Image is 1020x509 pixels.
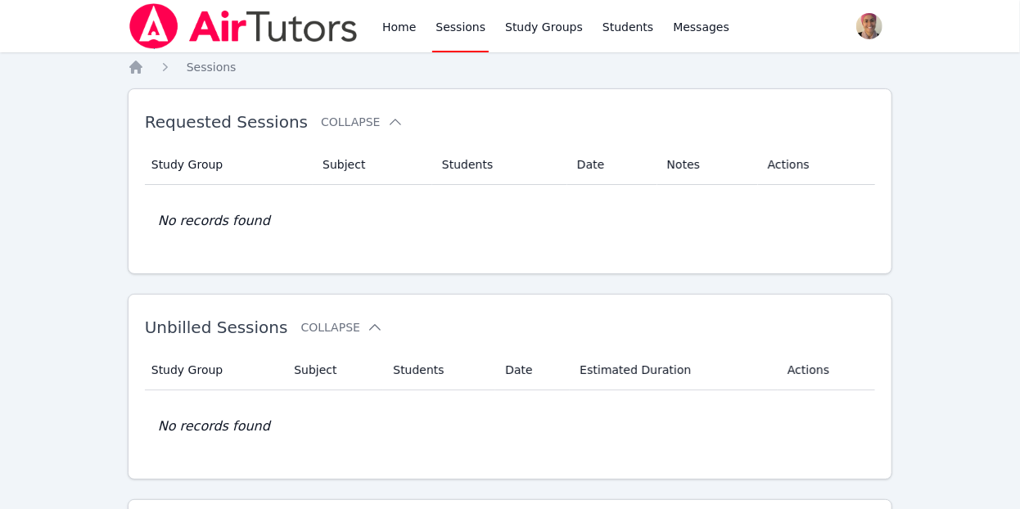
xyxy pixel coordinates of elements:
[145,350,284,390] th: Study Group
[301,319,383,336] button: Collapse
[313,145,432,185] th: Subject
[145,145,313,185] th: Study Group
[145,185,876,257] td: No records found
[145,390,876,462] td: No records found
[321,114,403,130] button: Collapse
[187,61,237,74] span: Sessions
[567,145,657,185] th: Date
[128,59,893,75] nav: Breadcrumb
[673,19,729,35] span: Messages
[383,350,495,390] th: Students
[657,145,758,185] th: Notes
[187,59,237,75] a: Sessions
[284,350,383,390] th: Subject
[495,350,570,390] th: Date
[758,145,876,185] th: Actions
[145,112,308,132] span: Requested Sessions
[128,3,359,49] img: Air Tutors
[432,145,567,185] th: Students
[778,350,875,390] th: Actions
[570,350,778,390] th: Estimated Duration
[145,318,288,337] span: Unbilled Sessions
